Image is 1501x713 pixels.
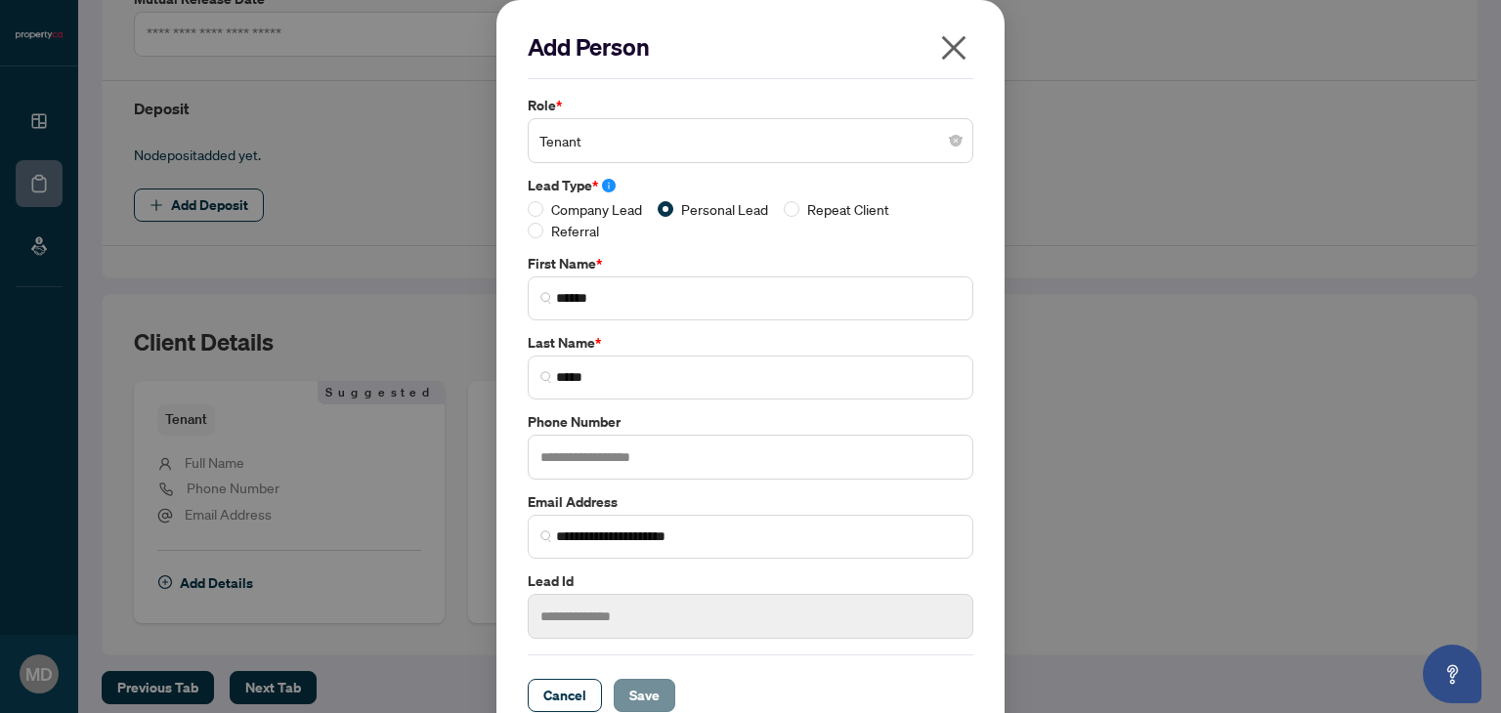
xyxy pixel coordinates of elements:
button: Open asap [1423,645,1481,703]
label: First Name [528,253,973,274]
button: Cancel [528,679,602,712]
span: Personal Lead [673,198,776,220]
span: Save [629,680,660,711]
h2: Add Person [528,31,973,63]
span: Cancel [543,680,586,711]
label: Phone Number [528,411,973,433]
span: Repeat Client [799,198,897,220]
label: Role [528,95,973,116]
span: close [938,32,969,63]
span: close-circle [950,135,962,147]
button: Save [614,679,675,712]
span: info-circle [602,179,616,192]
label: Email Address [528,491,973,513]
label: Lead Type [528,175,973,196]
img: search_icon [540,530,552,542]
span: Company Lead [543,198,650,220]
label: Last Name [528,332,973,354]
span: Tenant [539,122,962,159]
img: search_icon [540,371,552,383]
label: Lead Id [528,570,973,592]
span: Referral [543,220,607,241]
img: search_icon [540,292,552,304]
